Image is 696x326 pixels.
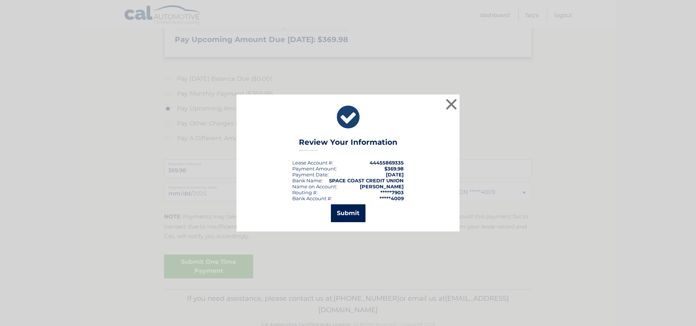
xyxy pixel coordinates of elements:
[331,204,365,222] button: Submit
[292,166,337,172] div: Payment Amount:
[329,178,404,183] strong: SPACE COAST CREDIT UNION
[292,195,332,201] div: Bank Account #:
[384,166,404,172] span: $369.98
[292,183,337,189] div: Name on Account:
[292,189,318,195] div: Routing #:
[299,138,397,151] h3: Review Your Information
[360,183,404,189] strong: [PERSON_NAME]
[292,172,329,178] div: :
[386,172,404,178] span: [DATE]
[292,160,333,166] div: Lease Account #:
[292,172,328,178] span: Payment Date
[370,160,404,166] strong: 44455869335
[444,97,459,112] button: ×
[292,178,323,183] div: Bank Name:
